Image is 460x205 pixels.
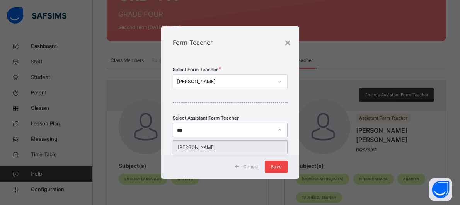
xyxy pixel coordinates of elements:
span: Save [271,163,282,170]
span: Select Assistant Form Teacher [173,115,239,121]
span: Form Teacher [173,39,213,46]
div: [PERSON_NAME] [177,78,273,85]
button: Open asap [429,178,452,201]
div: [PERSON_NAME] [173,141,287,154]
span: Select Form Teacher [173,67,218,73]
div: × [284,34,291,50]
span: Cancel [243,163,259,170]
